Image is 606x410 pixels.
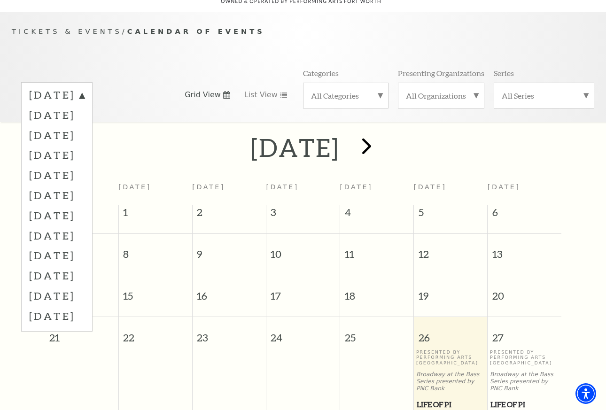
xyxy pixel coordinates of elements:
span: 22 [119,317,192,349]
span: Tickets & Events [12,27,122,35]
p: Categories [303,68,339,78]
span: 5 [414,205,487,224]
span: 8 [119,234,192,266]
span: [DATE] [266,183,299,191]
span: 13 [488,234,561,266]
span: 12 [414,234,487,266]
p: / [12,26,594,38]
span: 1 [119,205,192,224]
button: next [349,131,383,164]
label: [DATE] [29,205,85,225]
span: 16 [193,275,266,308]
label: [DATE] [29,306,85,326]
span: Grid View [185,90,221,100]
label: [DATE] [29,145,85,165]
span: 6 [488,205,561,224]
label: [DATE] [29,105,85,125]
p: Series [494,68,514,78]
span: 10 [266,234,340,266]
p: Broadway at the Bass Series presented by PNC Bank [490,371,559,392]
span: 25 [340,317,413,349]
span: 4 [340,205,413,224]
label: [DATE] [29,225,85,246]
label: [DATE] [29,165,85,185]
h2: [DATE] [251,132,340,162]
span: Calendar of Events [127,27,265,35]
span: 15 [119,275,192,308]
span: 18 [340,275,413,308]
span: 9 [193,234,266,266]
label: All Series [502,91,586,101]
label: [DATE] [29,125,85,145]
span: [DATE] [118,183,151,191]
span: List View [244,90,278,100]
span: 19 [414,275,487,308]
label: [DATE] [29,265,85,286]
label: [DATE] [29,286,85,306]
p: Presented By Performing Arts [GEOGRAPHIC_DATA] [490,349,559,365]
span: 20 [488,275,561,308]
label: [DATE] [29,185,85,205]
p: Presented By Performing Arts [GEOGRAPHIC_DATA] [416,349,485,365]
p: Presenting Organizations [398,68,484,78]
span: [DATE] [340,183,373,191]
span: 24 [266,317,340,349]
label: All Organizations [406,91,476,101]
label: [DATE] [29,245,85,265]
span: [DATE] [488,183,521,191]
span: 3 [266,205,340,224]
div: Accessibility Menu [575,383,596,404]
span: 11 [340,234,413,266]
span: 21 [45,317,118,349]
span: 2 [193,205,266,224]
span: 23 [193,317,266,349]
label: All Categories [311,91,381,101]
p: Broadway at the Bass Series presented by PNC Bank [416,371,485,392]
label: [DATE] [29,88,85,105]
span: 26 [414,317,487,349]
span: [DATE] [192,183,225,191]
span: 27 [488,317,561,349]
span: [DATE] [414,183,447,191]
span: 17 [266,275,340,308]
